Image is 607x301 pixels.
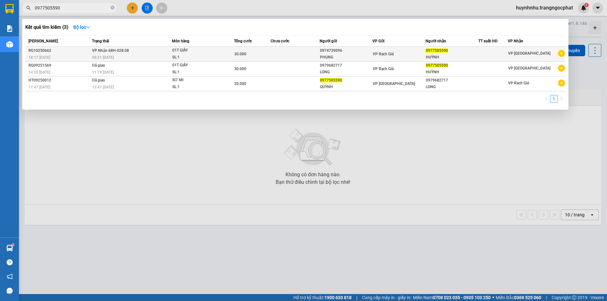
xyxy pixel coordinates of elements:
[426,77,478,84] div: 0979682717
[28,85,50,89] span: 11:47 [DATE]
[558,95,565,103] button: right
[234,67,246,71] span: 30.000
[426,63,448,68] span: 0977505590
[6,25,13,32] img: solution-icon
[478,39,498,43] span: TT xuất HĐ
[92,78,105,82] span: Đã giao
[92,70,114,75] span: 11:19 [DATE]
[28,55,50,60] span: 18:17 [DATE]
[92,85,114,89] span: 13:41 [DATE]
[111,6,114,9] span: close-circle
[172,62,220,69] div: 01T GIẤY
[271,39,289,43] span: Chưa cước
[7,288,13,294] span: message
[5,4,14,14] img: logo-vxr
[558,50,565,57] span: plus-circle
[73,25,90,30] strong: Bộ lọc
[35,4,109,11] input: Tìm tên, số ĐT hoặc mã đơn
[426,69,478,75] div: HUỲNH
[373,81,415,86] span: VP [GEOGRAPHIC_DATA]
[7,259,13,265] span: question-circle
[320,47,372,54] div: 0974739096
[12,244,14,246] sup: 1
[68,22,95,32] button: Bộ lọcdown
[426,39,446,43] span: Người nhận
[28,62,90,69] div: RG09251569
[234,52,246,56] span: 30.000
[28,47,90,54] div: RG10250662
[320,69,372,75] div: LONG
[234,81,246,86] span: 20.000
[320,78,342,82] span: 0977505590
[172,39,189,43] span: Món hàng
[111,5,114,11] span: close-circle
[6,41,13,48] img: warehouse-icon
[28,77,90,84] div: HT09250012
[508,81,529,85] span: VP Rạch Giá
[558,65,565,72] span: plus-circle
[508,51,550,56] span: VP [GEOGRAPHIC_DATA]
[7,274,13,280] span: notification
[558,95,565,103] li: Next Page
[172,69,220,76] div: SL: 1
[550,95,558,103] li: 1
[28,70,50,75] span: 14:20 [DATE]
[92,63,105,68] span: Đã giao
[86,25,90,29] span: down
[508,66,550,70] span: VP [GEOGRAPHIC_DATA]
[426,48,448,53] span: 0977505590
[172,47,220,54] div: 01T GIẤY
[25,24,68,31] h3: Kết quả tìm kiếm ( 3 )
[320,62,372,69] div: 0979682717
[373,67,394,71] span: VP Rạch Giá
[320,84,372,90] div: QUỲNH
[426,54,478,61] div: HUỲNH
[320,39,337,43] span: Người gửi
[6,245,13,251] img: warehouse-icon
[28,39,58,43] span: [PERSON_NAME]
[373,52,394,56] span: VP Rạch Giá
[372,39,384,43] span: VP Gửi
[92,39,109,43] span: Trạng thái
[508,39,523,43] span: VP Nhận
[550,95,557,102] a: 1
[234,39,252,43] span: Tổng cước
[172,84,220,91] div: SL: 1
[172,54,220,61] div: SL: 1
[543,95,550,103] li: Previous Page
[558,80,565,87] span: plus-circle
[543,95,550,103] button: left
[560,97,563,100] span: right
[26,6,31,10] span: search
[92,55,114,60] span: 08:21 [DATE]
[172,77,220,84] div: SƠ MI
[320,54,372,61] div: PHỤNG
[426,84,478,90] div: LONG
[92,48,129,53] span: VP Nhận 68H-028.08
[544,97,548,100] span: left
